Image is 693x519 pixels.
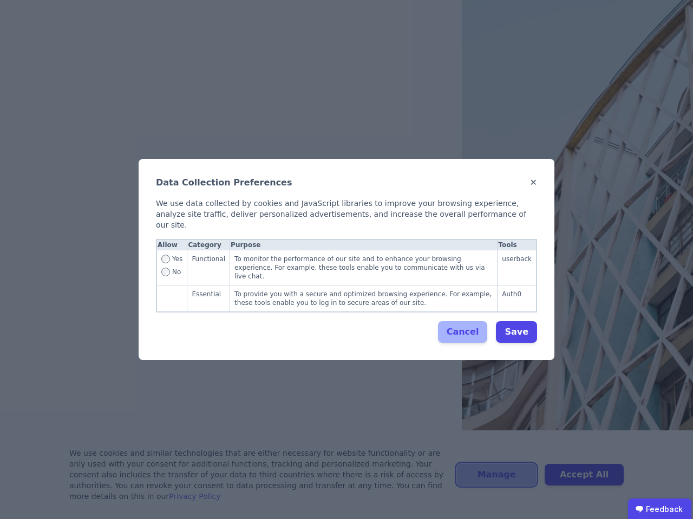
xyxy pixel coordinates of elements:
[157,240,187,250] th: Allow
[187,285,230,312] td: Essential
[230,240,498,250] th: Purpose
[172,268,181,276] span: No
[161,255,170,263] input: Allow Functional tracking
[187,250,230,285] td: Functional
[498,285,537,312] td: Auth0
[498,250,537,285] td: userback
[172,255,182,268] span: Yes
[498,240,537,250] th: Tools
[187,240,230,250] th: Category
[156,176,292,189] h2: Data Collection Preferences
[230,250,498,285] td: To monitor the performance of our site and to enhance your browsing experience. For example, thes...
[530,176,537,189] button: ✕
[156,198,537,230] div: We use data collected by cookies and JavaScript libraries to improve your browsing experience, an...
[161,268,170,276] input: Disallow Functional tracking
[230,285,498,312] td: To provide you with a secure and optimized browsing experience. For example, these tools enable y...
[496,321,537,343] button: Save
[438,321,488,343] button: Cancel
